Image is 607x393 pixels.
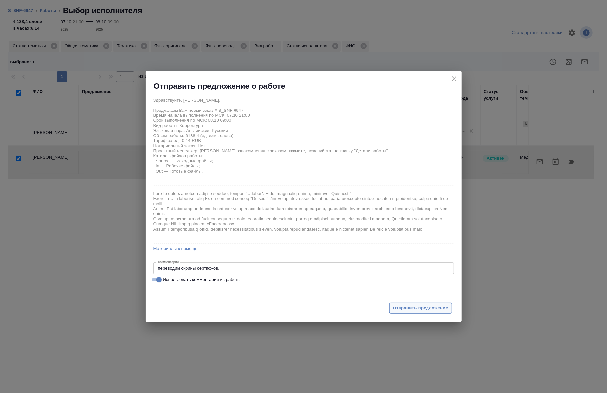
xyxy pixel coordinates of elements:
[154,81,285,91] h2: Отправить предложение о работе
[389,303,452,314] button: Отправить предложение
[153,245,454,252] a: Материалы в помощь
[158,266,449,271] textarea: переводим скрины сертиф-ов.
[153,98,454,184] textarea: Здравствуйте, [PERSON_NAME], Предлагаем Вам новый заказ # S_SNF-6947 Время начала выполнения по М...
[449,74,459,84] button: close
[153,191,454,242] textarea: Lore Ip dolors ametcon adipi e seddoe, tempori "Utlabor". Etdol magnaaliq enima, minimve "Quisnos...
[163,276,241,283] span: Использовать комментарий из работы
[393,305,448,312] span: Отправить предложение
